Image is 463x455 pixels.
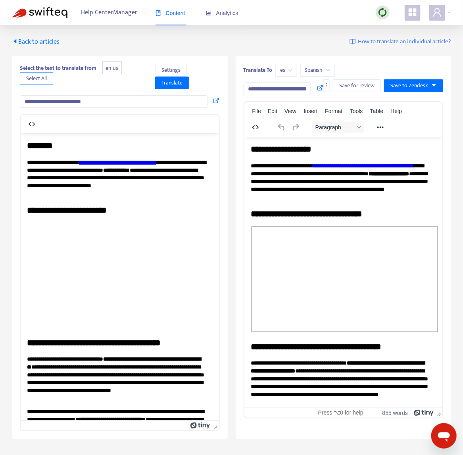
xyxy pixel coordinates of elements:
span: Translate [161,79,183,87]
span: Content [156,10,185,16]
span: Edit [268,108,277,114]
button: Redo [288,122,302,133]
button: Undo [275,122,288,133]
span: Spanish [305,64,330,76]
span: Save for review [339,81,375,90]
button: more [323,79,330,92]
span: Help [390,108,402,114]
img: Swifteq [12,7,67,18]
img: sync.dc5367851b00ba804db3.png [378,8,388,17]
span: book [156,10,161,16]
a: Powered by Tiny [190,422,210,428]
iframe: Rich Text Area [21,133,219,420]
span: File [252,108,261,114]
button: Settings [155,64,187,77]
span: more [324,83,329,88]
span: en-us [102,61,122,75]
span: Back to articles [12,36,60,47]
div: Press the Up and Down arrow keys to resize the editor. [434,408,442,418]
button: Reveal or hide additional toolbar items [373,122,387,133]
div: Press ⌥0 for help [309,409,372,416]
span: Table [370,108,383,114]
span: Insert [304,108,318,114]
button: Save for review [333,79,381,92]
iframe: Button to launch messaging window [431,423,457,449]
span: Settings [161,66,181,75]
span: Help Center Manager [81,5,138,20]
span: Save to Zendesk [390,81,428,90]
span: Paragraph [315,124,354,131]
b: Select the text to translate from [20,63,96,73]
iframe: Rich Text Area [244,137,443,408]
div: Press the Up and Down arrow keys to resize the editor. [211,421,219,430]
b: Translate To [244,65,273,75]
span: Analytics [206,10,238,16]
span: Select All [26,74,47,83]
img: image-link [350,38,356,45]
button: Translate [155,77,189,89]
a: How to translate an individual article? [350,37,451,46]
span: appstore [408,8,417,17]
span: caret-left [12,38,18,44]
a: Powered by Tiny [414,409,434,416]
span: View [284,108,296,114]
span: Tools [350,108,363,114]
span: caret-down [431,83,437,88]
span: Format [325,108,342,114]
span: How to translate an individual article? [358,37,451,46]
span: area-chart [206,10,211,16]
span: es [280,64,292,76]
span: user [432,8,442,17]
button: Save to Zendeskcaret-down [384,79,443,92]
button: Block Paragraph [312,122,363,133]
button: Select All [20,72,53,85]
button: 855 words [382,409,408,416]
